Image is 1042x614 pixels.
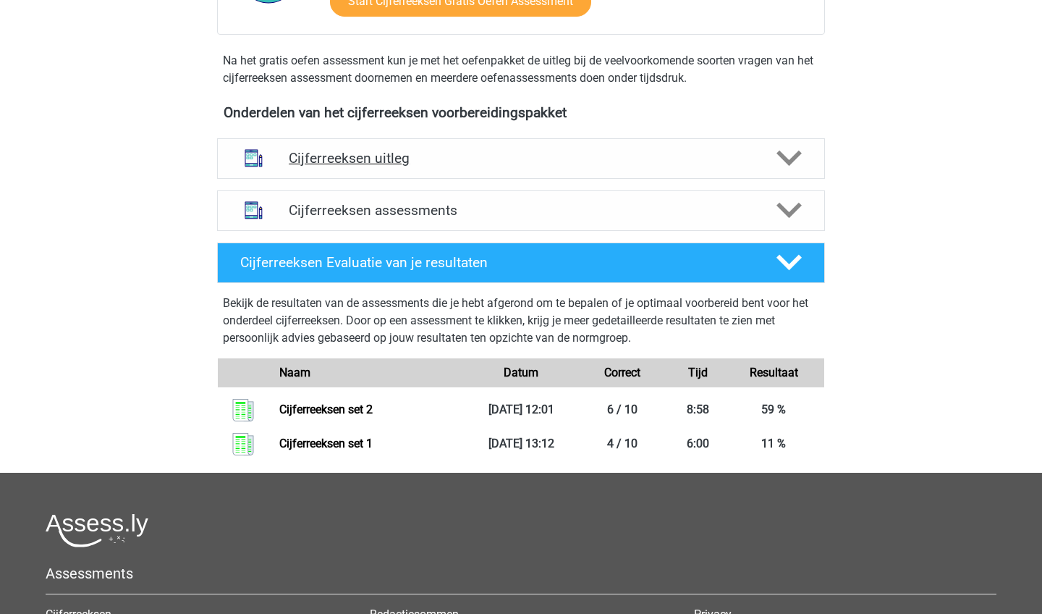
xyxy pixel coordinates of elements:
div: Correct [572,364,673,382]
a: Cijferreeksen set 1 [279,437,373,450]
a: uitleg Cijferreeksen uitleg [211,138,831,179]
a: assessments Cijferreeksen assessments [211,190,831,231]
img: cijferreeksen uitleg [235,140,272,177]
h4: Cijferreeksen Evaluatie van je resultaten [240,254,753,271]
div: Na het gratis oefen assessment kun je met het oefenpakket de uitleg bij de veelvoorkomende soorte... [217,52,825,87]
div: Datum [470,364,572,382]
a: Cijferreeksen set 2 [279,403,373,416]
h4: Onderdelen van het cijferreeksen voorbereidingspakket [224,104,818,121]
div: Naam [268,364,470,382]
img: cijferreeksen assessments [235,192,272,229]
h4: Cijferreeksen uitleg [289,150,753,167]
a: Cijferreeksen Evaluatie van je resultaten [211,243,831,283]
p: Bekijk de resultaten van de assessments die je hebt afgerond om te bepalen of je optimaal voorber... [223,295,819,347]
div: Tijd [673,364,724,382]
div: Resultaat [723,364,824,382]
h5: Assessments [46,565,996,582]
img: Assessly logo [46,513,148,547]
h4: Cijferreeksen assessments [289,202,753,219]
